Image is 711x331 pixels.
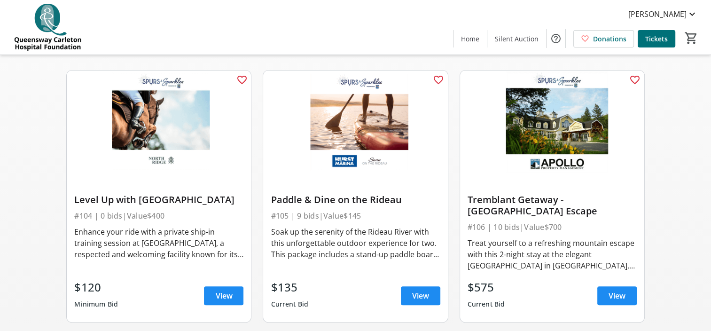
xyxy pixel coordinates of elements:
[628,8,687,20] span: [PERSON_NAME]
[74,209,243,222] div: #104 | 0 bids | Value $400
[468,279,505,296] div: $575
[74,226,243,260] div: Enhance your ride with a private ship-in training session at [GEOGRAPHIC_DATA], a respected and w...
[573,30,634,47] a: Donations
[453,30,487,47] a: Home
[271,226,440,260] div: Soak up the serenity of the Rideau River with this unforgettable outdoor experience for two. This...
[638,30,675,47] a: Tickets
[204,286,243,305] a: View
[74,296,118,313] div: Minimum Bid
[593,34,626,44] span: Donations
[461,34,479,44] span: Home
[433,74,444,86] mat-icon: favorite_outline
[271,209,440,222] div: #105 | 9 bids | Value $145
[468,221,637,234] div: #106 | 10 bids | Value $700
[597,286,637,305] a: View
[495,34,539,44] span: Silent Auction
[683,30,700,47] button: Cart
[460,71,644,174] img: Tremblant Getaway - Chateau Beauvallon Escape
[609,290,625,301] span: View
[271,296,308,313] div: Current Bid
[468,296,505,313] div: Current Bid
[236,74,247,86] mat-icon: favorite_outline
[621,7,705,22] button: [PERSON_NAME]
[401,286,440,305] a: View
[6,4,89,51] img: QCH Foundation's Logo
[74,194,243,205] div: Level Up with [GEOGRAPHIC_DATA]
[547,29,565,48] button: Help
[645,34,668,44] span: Tickets
[412,290,429,301] span: View
[468,194,637,217] div: Tremblant Getaway - [GEOGRAPHIC_DATA] Escape
[271,279,308,296] div: $135
[629,74,641,86] mat-icon: favorite_outline
[263,71,447,174] img: Paddle & Dine on the Rideau
[468,237,637,271] div: Treat yourself to a refreshing mountain escape with this 2-night stay at the elegant [GEOGRAPHIC_...
[74,279,118,296] div: $120
[271,194,440,205] div: Paddle & Dine on the Rideau
[67,71,251,174] img: Level Up with Northridge Farm
[215,290,232,301] span: View
[487,30,546,47] a: Silent Auction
